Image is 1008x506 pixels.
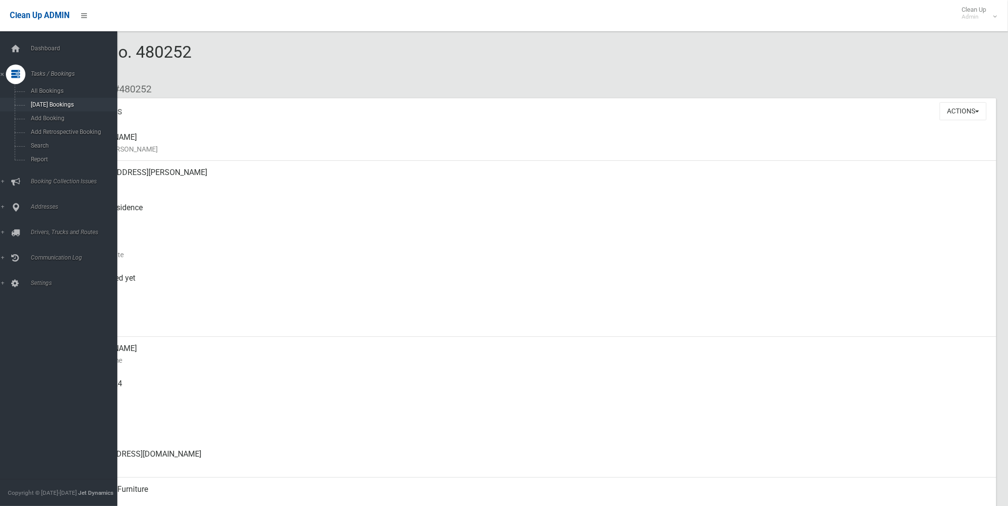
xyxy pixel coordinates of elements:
div: None given [78,407,988,442]
span: All Bookings [28,88,117,94]
span: Settings [28,280,126,286]
strong: Jet Dynamics [78,489,113,496]
small: Mobile [78,390,988,401]
small: Contact Name [78,354,988,366]
div: [EMAIL_ADDRESS][DOMAIN_NAME] [78,442,988,478]
div: [DATE] [78,231,988,266]
div: [DATE] [78,302,988,337]
span: [DATE] Bookings [28,101,117,108]
span: Booking No. 480252 [43,42,192,80]
div: 0488979724 [78,372,988,407]
div: [STREET_ADDRESS][PERSON_NAME] [78,161,988,196]
span: Communication Log [28,254,126,261]
small: Landline [78,425,988,437]
span: Dashboard [28,45,126,52]
button: Actions [940,102,987,120]
small: Admin [962,13,986,21]
div: [PERSON_NAME] [78,126,988,161]
small: Pickup Point [78,214,988,225]
span: Search [28,142,117,149]
small: Collected At [78,284,988,296]
span: Drivers, Trucks and Routes [28,229,126,236]
span: Tasks / Bookings [28,70,126,77]
span: Clean Up ADMIN [10,11,69,20]
small: Zone [78,319,988,331]
small: Name of [PERSON_NAME] [78,143,988,155]
div: [PERSON_NAME] [78,337,988,372]
span: Booking Collection Issues [28,178,126,185]
small: Email [78,460,988,472]
li: #480252 [107,80,151,98]
div: Not collected yet [78,266,988,302]
div: Front of Residence [78,196,988,231]
span: Report [28,156,117,163]
span: Copyright © [DATE]-[DATE] [8,489,77,496]
span: Add Booking [28,115,117,122]
small: Address [78,178,988,190]
a: [EMAIL_ADDRESS][DOMAIN_NAME]Email [43,442,996,478]
small: Collection Date [78,249,988,261]
span: Addresses [28,203,126,210]
span: Clean Up [957,6,996,21]
span: Add Retrospective Booking [28,129,117,135]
